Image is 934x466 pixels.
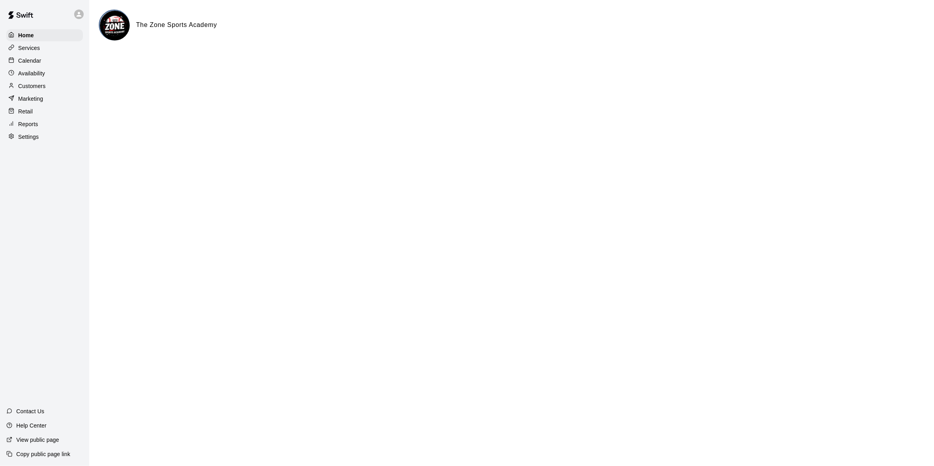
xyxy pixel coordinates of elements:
[18,31,34,39] p: Home
[18,107,33,115] p: Retail
[18,44,40,52] p: Services
[6,55,83,67] a: Calendar
[6,131,83,143] a: Settings
[16,450,70,458] p: Copy public page link
[16,407,44,415] p: Contact Us
[18,82,46,90] p: Customers
[18,69,45,77] p: Availability
[18,95,43,103] p: Marketing
[136,20,217,30] h6: The Zone Sports Academy
[16,422,46,430] p: Help Center
[6,29,83,41] a: Home
[6,105,83,117] a: Retail
[16,436,59,444] p: View public page
[6,67,83,79] a: Availability
[100,11,130,40] img: The Zone Sports Academy logo
[6,93,83,105] a: Marketing
[6,80,83,92] a: Customers
[18,57,41,65] p: Calendar
[6,118,83,130] a: Reports
[6,42,83,54] a: Services
[18,120,38,128] p: Reports
[18,133,39,141] p: Settings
